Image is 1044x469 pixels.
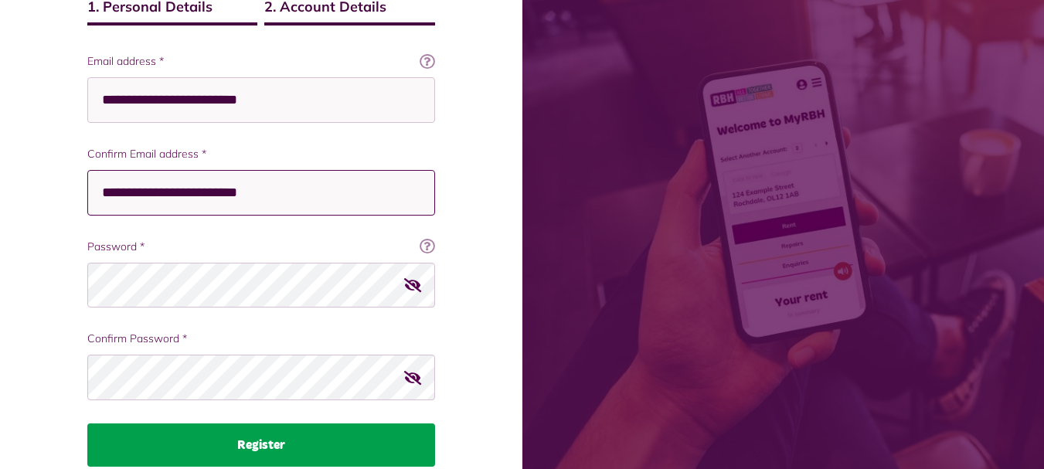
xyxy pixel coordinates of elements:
[87,423,435,467] button: Register
[87,53,435,70] label: Email address *
[87,146,435,162] label: Confirm Email address *
[87,331,435,347] label: Confirm Password *
[87,239,435,255] label: Password *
